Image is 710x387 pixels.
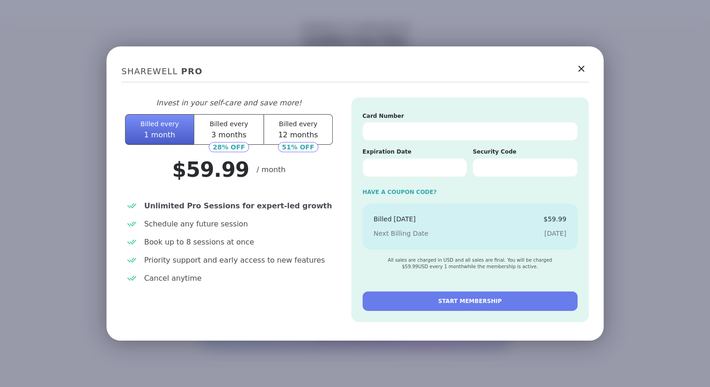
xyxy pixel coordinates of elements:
[473,148,577,156] h5: Security Code
[121,61,589,83] h2: SHAREWELL
[362,291,578,311] button: START MEMBERSHIP
[374,229,428,239] div: Next Billing Date
[377,257,563,270] div: All sales are charged in USD and all sales are final. You will be charged $ 59.99 USD every 1 mon...
[144,237,333,248] span: Book up to 8 sessions at once
[147,97,310,109] p: Invest in your self-care and save more!
[279,120,317,128] span: Billed every
[256,164,285,175] span: / month
[544,229,566,239] div: [DATE]
[181,66,203,76] span: Pro
[144,273,333,284] span: Cancel anytime
[125,114,194,145] button: Billed every1 month
[362,148,467,156] h5: Expiration Date
[480,164,569,172] iframe: Secure CVC input frame
[278,142,318,152] div: 51 % OFF
[144,255,333,266] span: Priority support and early access to new features
[362,112,578,120] h5: Card Number
[544,215,566,224] div: $ 59.99
[144,200,333,212] span: Unlimited Pro Sessions for expert-led growth
[278,130,318,139] span: 12 months
[263,114,333,145] button: Billed every12 months
[438,297,502,305] span: START MEMBERSHIP
[172,156,249,184] h4: $ 59.99
[374,215,416,224] div: Billed [DATE]
[210,120,248,128] span: Billed every
[209,142,249,152] div: 28 % OFF
[144,219,333,230] span: Schedule any future session
[144,130,175,139] span: 1 month
[194,114,263,145] button: Billed every3 months
[362,188,578,196] div: Have a Coupon code?
[370,164,459,172] iframe: Secure expiration date input frame
[370,128,570,136] iframe: Secure card number input frame
[211,130,247,139] span: 3 months
[140,120,179,128] span: Billed every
